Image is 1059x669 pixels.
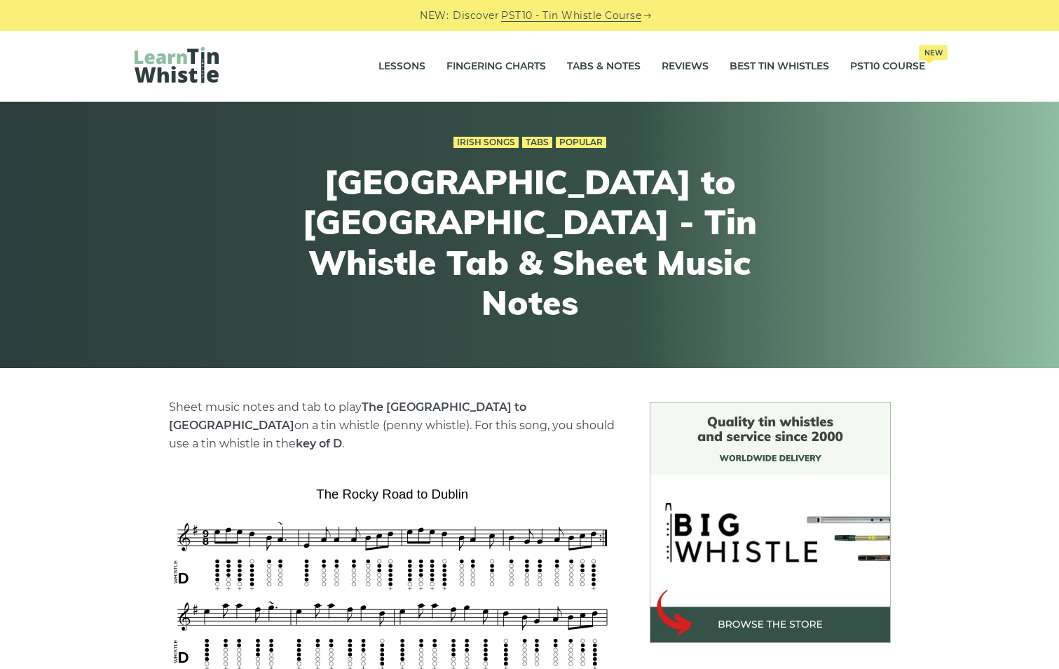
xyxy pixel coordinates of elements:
[272,162,788,323] h1: [GEOGRAPHIC_DATA] to [GEOGRAPHIC_DATA] - Tin Whistle Tab & Sheet Music Notes
[556,137,606,148] a: Popular
[650,402,891,643] img: BigWhistle Tin Whistle Store
[135,47,219,83] img: LearnTinWhistle.com
[662,49,709,84] a: Reviews
[919,45,948,60] span: New
[522,137,552,148] a: Tabs
[453,137,519,148] a: Irish Songs
[567,49,641,84] a: Tabs & Notes
[378,49,425,84] a: Lessons
[446,49,546,84] a: Fingering Charts
[850,49,925,84] a: PST10 CourseNew
[169,398,616,453] p: Sheet music notes and tab to play on a tin whistle (penny whistle). For this song, you should use...
[296,437,342,450] strong: key of D
[730,49,829,84] a: Best Tin Whistles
